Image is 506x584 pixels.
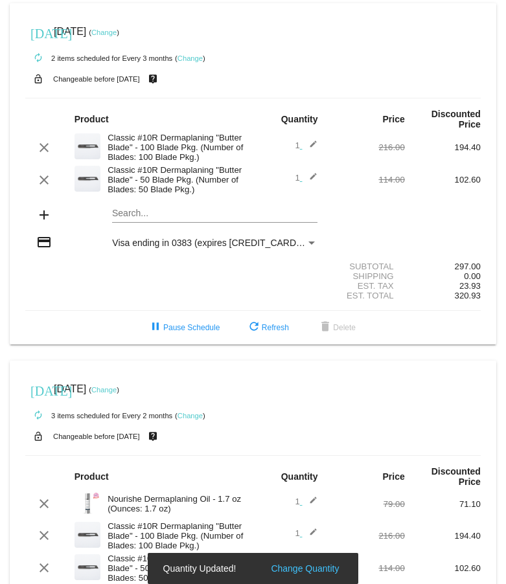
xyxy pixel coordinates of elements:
span: 1 [295,140,317,150]
mat-icon: autorenew [30,51,46,66]
span: Pause Schedule [148,323,220,332]
mat-icon: clear [36,496,52,511]
span: 320.93 [455,291,481,300]
img: 58.png [75,133,100,159]
a: Change [178,54,203,62]
span: 1 [295,497,317,506]
img: 58.png [75,522,100,548]
mat-icon: clear [36,140,52,155]
mat-icon: delete [317,320,333,335]
span: Refresh [246,323,289,332]
strong: Quantity [281,114,318,124]
div: 79.00 [329,499,405,509]
div: 102.60 [405,175,481,185]
strong: Price [383,471,405,482]
strong: Price [383,114,405,124]
div: 216.00 [329,142,405,152]
small: ( ) [175,54,205,62]
a: Change [178,412,203,420]
mat-icon: clear [36,528,52,543]
small: Changeable before [DATE] [53,75,140,83]
mat-icon: credit_card [36,234,52,250]
div: Classic #10R Dermaplaning "Butter Blade" - 100 Blade Pkg. (Number of Blades: 100 Blade Pkg.) [101,133,253,162]
div: 297.00 [405,262,481,271]
mat-icon: autorenew [30,408,46,423]
mat-icon: lock_open [30,71,46,87]
strong: Product [75,471,109,482]
div: Est. Total [329,291,405,300]
small: Changeable before [DATE] [53,432,140,440]
button: Change Quantity [267,562,343,575]
span: 0.00 [464,271,481,281]
mat-icon: lock_open [30,428,46,445]
div: Classic #10R Dermaplaning "Butter Blade" - 50 Blade Pkg. (Number of Blades: 50 Blade Pkg.) [101,554,253,583]
img: 58.png [75,554,100,580]
mat-icon: edit [302,496,317,511]
div: 102.60 [405,563,481,573]
mat-icon: add [36,207,52,223]
mat-icon: clear [36,172,52,188]
strong: Discounted Price [431,109,481,129]
div: 194.40 [405,142,481,152]
mat-icon: edit [302,172,317,188]
span: 23.93 [459,281,481,291]
mat-select: Payment Method [112,238,317,248]
div: Subtotal [329,262,405,271]
a: Change [91,28,117,36]
mat-icon: edit [302,528,317,543]
span: 1 [295,173,317,183]
div: Classic #10R Dermaplaning "Butter Blade" - 50 Blade Pkg. (Number of Blades: 50 Blade Pkg.) [101,165,253,194]
div: 194.40 [405,531,481,541]
img: 5.png [75,490,100,516]
a: Change [91,386,117,394]
div: Classic #10R Dermaplaning "Butter Blade" - 100 Blade Pkg. (Number of Blades: 100 Blade Pkg.) [101,521,253,550]
div: Est. Tax [329,281,405,291]
mat-icon: live_help [145,71,161,87]
small: 2 items scheduled for Every 3 months [25,54,172,62]
img: 58.png [75,166,100,192]
div: Shipping [329,271,405,281]
div: 216.00 [329,531,405,541]
div: 114.00 [329,563,405,573]
button: Pause Schedule [137,316,230,339]
small: 3 items scheduled for Every 2 months [25,412,172,420]
strong: Discounted Price [431,466,481,487]
small: ( ) [175,412,205,420]
small: ( ) [89,386,119,394]
div: 71.10 [405,499,481,509]
mat-icon: live_help [145,428,161,445]
simple-snack-bar: Quantity Updated! [163,562,343,575]
div: 114.00 [329,175,405,185]
span: Visa ending in 0383 (expires [CREDIT_CARD_DATA]) [112,238,329,248]
span: Delete [317,323,356,332]
input: Search... [112,208,317,219]
mat-icon: pause [148,320,163,335]
mat-icon: clear [36,560,52,576]
mat-icon: [DATE] [30,382,46,398]
strong: Product [75,114,109,124]
mat-icon: refresh [246,320,262,335]
strong: Quantity [281,471,318,482]
mat-icon: edit [302,140,317,155]
mat-icon: [DATE] [30,25,46,40]
button: Delete [307,316,366,339]
span: 1 [295,528,317,538]
small: ( ) [89,28,119,36]
div: Nourishe Dermaplaning Oil - 1.7 oz (Ounces: 1.7 oz) [101,494,253,513]
button: Refresh [236,316,299,339]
